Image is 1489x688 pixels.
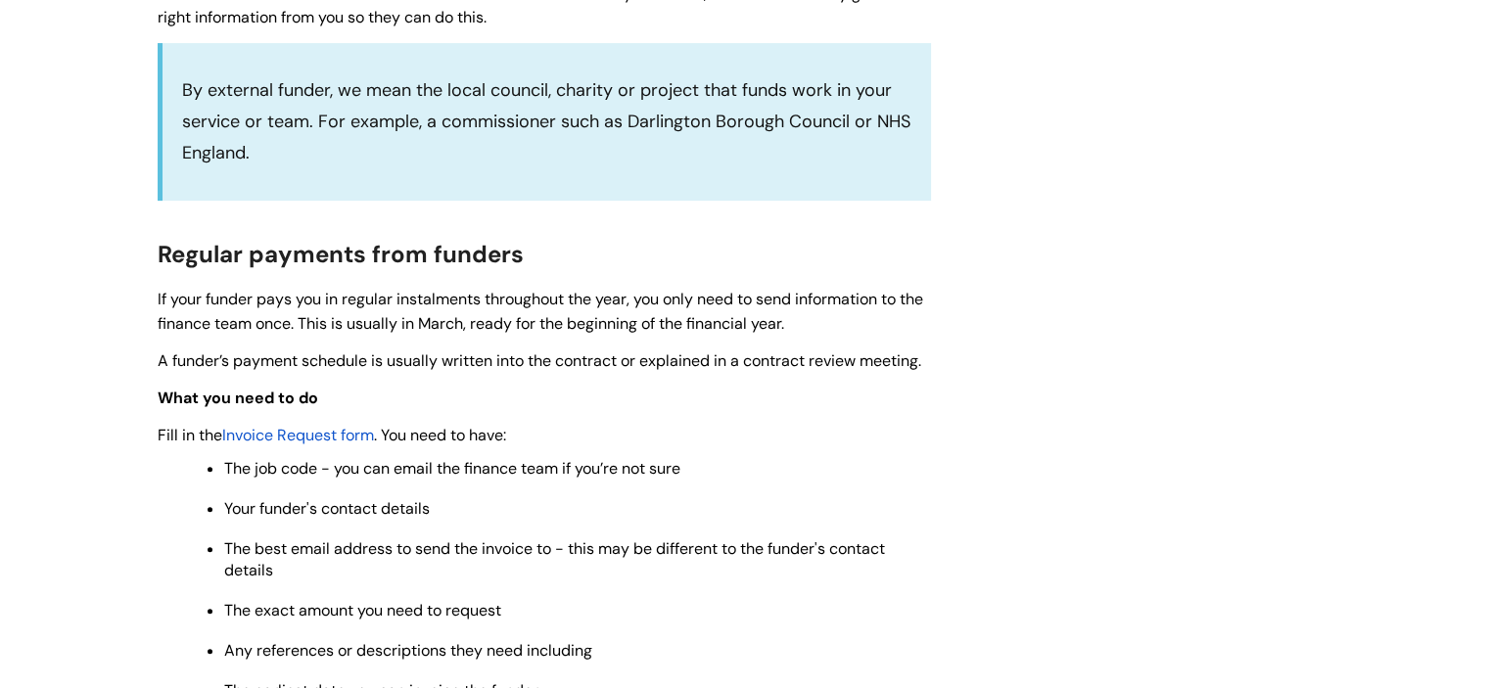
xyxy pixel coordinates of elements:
[224,640,592,661] span: Any references or descriptions they need including
[224,498,430,519] span: Your funder's contact details
[158,350,921,371] span: A funder’s payment schedule is usually written into the contract or explained in a contract revie...
[222,423,374,446] a: Invoice Request form
[158,289,923,334] span: If your funder pays you in regular instalments throughout the year, you only need to send informa...
[158,239,524,269] span: Regular payments from funders
[222,425,374,445] span: Invoice Request form
[374,425,506,445] span: . You need to have:
[224,600,501,620] span: The exact amount you need to request
[224,538,885,580] span: The best email address to send the invoice to - this may be different to the funder's contact det...
[182,74,911,169] p: By external funder, we mean the local council, charity or project that funds work in your service...
[158,425,222,445] span: Fill in the
[224,458,680,479] span: The job code - you can email the finance team if you’re not sure
[158,388,318,408] span: What you need to do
